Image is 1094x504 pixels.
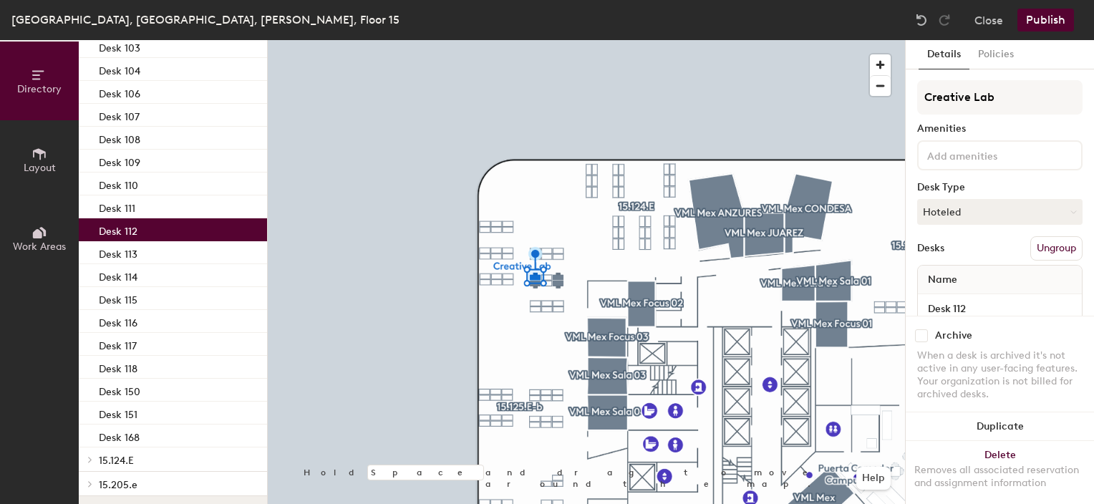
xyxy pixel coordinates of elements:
[1030,236,1083,261] button: Ungroup
[1017,9,1074,31] button: Publish
[99,175,138,192] p: Desk 110
[914,13,929,27] img: Undo
[924,146,1053,163] input: Add amenities
[917,123,1083,135] div: Amenities
[11,11,400,29] div: [GEOGRAPHIC_DATA], [GEOGRAPHIC_DATA], [PERSON_NAME], Floor 15
[856,467,891,490] button: Help
[99,244,137,261] p: Desk 113
[99,198,135,215] p: Desk 111
[99,61,140,77] p: Desk 104
[906,441,1094,504] button: DeleteRemoves all associated reservation and assignment information
[921,267,964,293] span: Name
[917,349,1083,401] div: When a desk is archived it's not active in any user-facing features. Your organization is not bil...
[99,359,137,375] p: Desk 118
[99,479,137,491] span: 15.205.e
[906,412,1094,441] button: Duplicate
[917,182,1083,193] div: Desk Type
[99,455,134,467] span: 15.124.E
[99,290,137,306] p: Desk 115
[99,336,137,352] p: Desk 117
[935,330,972,341] div: Archive
[99,107,140,123] p: Desk 107
[24,162,56,174] span: Layout
[99,130,140,146] p: Desk 108
[99,382,140,398] p: Desk 150
[969,40,1022,69] button: Policies
[13,241,66,253] span: Work Areas
[919,40,969,69] button: Details
[937,13,952,27] img: Redo
[99,404,137,421] p: Desk 151
[974,9,1003,31] button: Close
[914,464,1085,490] div: Removes all associated reservation and assignment information
[99,84,140,100] p: Desk 106
[917,199,1083,225] button: Hoteled
[99,313,137,329] p: Desk 116
[17,83,62,95] span: Directory
[917,243,944,254] div: Desks
[921,299,1079,319] input: Unnamed desk
[99,267,137,283] p: Desk 114
[99,38,140,54] p: Desk 103
[99,152,140,169] p: Desk 109
[99,427,140,444] p: Desk 168
[99,221,137,238] p: Desk 112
